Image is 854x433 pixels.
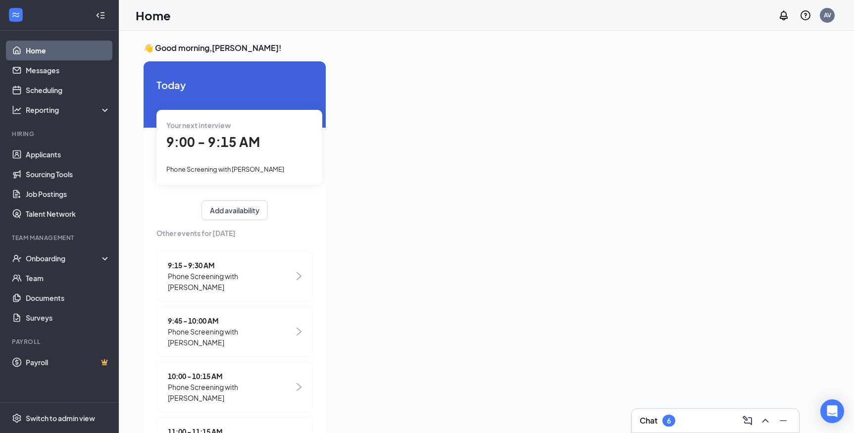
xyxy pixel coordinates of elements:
div: Open Intercom Messenger [820,399,844,423]
a: Talent Network [26,204,110,224]
a: Applicants [26,144,110,164]
button: Minimize [775,413,791,429]
svg: Settings [12,413,22,423]
span: Other events for [DATE] [156,228,313,239]
a: Job Postings [26,184,110,204]
span: Your next interview [166,121,231,130]
div: Hiring [12,130,108,138]
svg: Collapse [96,10,105,20]
span: 9:45 - 10:00 AM [168,315,294,326]
svg: Notifications [778,9,790,21]
span: Phone Screening with [PERSON_NAME] [168,382,294,403]
div: Team Management [12,234,108,242]
h3: Chat [640,415,657,426]
button: ComposeMessage [740,413,755,429]
svg: Minimize [777,415,789,427]
span: 10:00 - 10:15 AM [168,371,294,382]
a: Documents [26,288,110,308]
svg: UserCheck [12,253,22,263]
div: 6 [667,417,671,425]
span: Phone Screening with [PERSON_NAME] [168,326,294,348]
button: ChevronUp [757,413,773,429]
button: Add availability [201,200,268,220]
a: Home [26,41,110,60]
svg: Analysis [12,105,22,115]
div: Reporting [26,105,111,115]
span: Phone Screening with [PERSON_NAME] [168,271,294,292]
span: Phone Screening with [PERSON_NAME] [166,165,284,173]
span: 9:15 - 9:30 AM [168,260,294,271]
a: PayrollCrown [26,352,110,372]
div: Switch to admin view [26,413,95,423]
div: Onboarding [26,253,102,263]
a: Team [26,268,110,288]
svg: ComposeMessage [742,415,754,427]
a: Surveys [26,308,110,328]
span: Today [156,77,313,93]
a: Sourcing Tools [26,164,110,184]
a: Messages [26,60,110,80]
h1: Home [136,7,171,24]
h3: 👋 Good morning, [PERSON_NAME] ! [144,43,829,53]
svg: WorkstreamLogo [11,10,21,20]
div: AV [824,11,831,19]
a: Scheduling [26,80,110,100]
svg: QuestionInfo [800,9,811,21]
svg: ChevronUp [759,415,771,427]
div: Payroll [12,337,108,346]
span: 9:00 - 9:15 AM [166,134,260,150]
